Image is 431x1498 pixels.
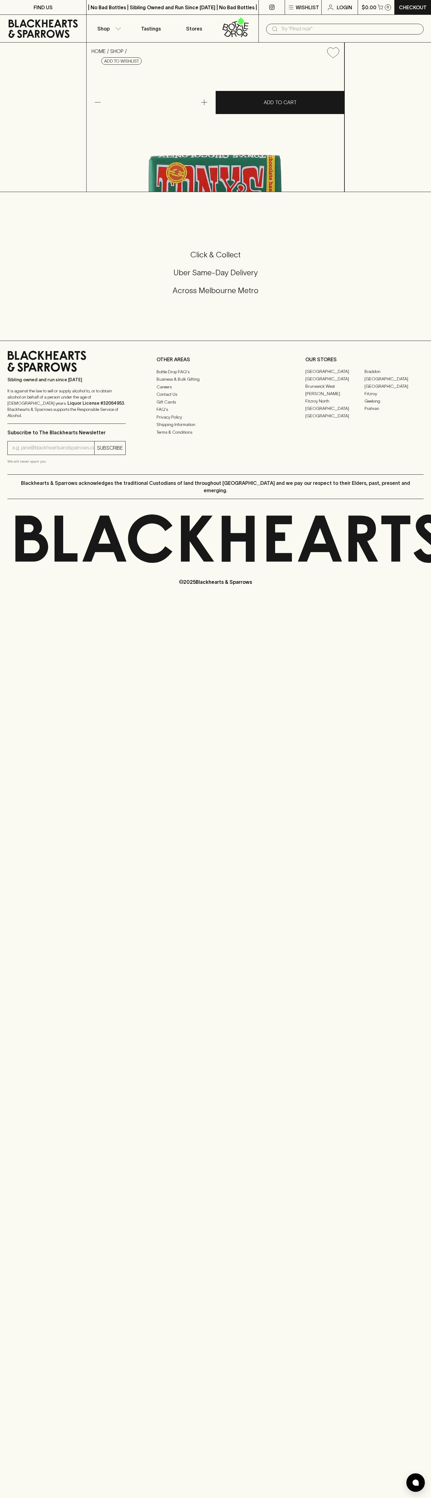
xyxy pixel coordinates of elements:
a: [GEOGRAPHIC_DATA] [305,405,364,412]
a: Fitzroy North [305,398,364,405]
p: Subscribe to The Blackhearts Newsletter [7,429,126,436]
p: It is against the law to sell or supply alcohol to, or to obtain alcohol on behalf of a person un... [7,388,126,419]
p: Shop [97,25,110,32]
a: [GEOGRAPHIC_DATA] [305,368,364,375]
a: Shipping Information [157,421,275,428]
a: Tastings [129,15,173,42]
button: SUBSCRIBE [95,441,125,455]
p: Blackhearts & Sparrows acknowledges the traditional Custodians of land throughout [GEOGRAPHIC_DAT... [12,479,419,494]
a: Careers [157,383,275,391]
p: Login [337,4,352,11]
a: Bottle Drop FAQ's [157,368,275,375]
a: Gift Cards [157,398,275,406]
a: [PERSON_NAME] [305,390,364,398]
a: Braddon [364,368,424,375]
a: HOME [91,48,106,54]
a: Contact Us [157,391,275,398]
h5: Across Melbourne Metro [7,285,424,296]
p: Stores [186,25,202,32]
a: [GEOGRAPHIC_DATA] [364,375,424,383]
button: ADD TO CART [216,91,344,114]
p: $0.00 [362,4,376,11]
img: bubble-icon [413,1480,419,1486]
p: Sibling owned and run since [DATE] [7,377,126,383]
h5: Click & Collect [7,250,424,260]
a: [GEOGRAPHIC_DATA] [305,375,364,383]
p: Checkout [399,4,427,11]
div: Call to action block [7,225,424,328]
a: Brunswick West [305,383,364,390]
p: OTHER AREAS [157,356,275,363]
input: e.g. jane@blackheartsandsparrows.com.au [12,443,94,453]
h5: Uber Same-Day Delivery [7,268,424,278]
img: 80123.png [87,63,344,192]
a: Geelong [364,398,424,405]
p: SUBSCRIBE [97,444,123,452]
p: FIND US [34,4,53,11]
a: [GEOGRAPHIC_DATA] [305,412,364,420]
a: Fitzroy [364,390,424,398]
strong: Liquor License #32064953 [67,401,124,406]
p: 0 [387,6,389,9]
input: Try "Pinot noir" [281,24,419,34]
p: We will never spam you [7,458,126,465]
a: Terms & Conditions [157,428,275,436]
button: Add to wishlist [101,57,142,65]
p: Wishlist [296,4,319,11]
a: [GEOGRAPHIC_DATA] [364,383,424,390]
a: Stores [173,15,216,42]
button: Shop [87,15,130,42]
a: FAQ's [157,406,275,413]
a: Business & Bulk Gifting [157,376,275,383]
p: Tastings [141,25,161,32]
button: Add to wishlist [325,45,342,61]
p: ADD TO CART [264,99,297,106]
p: OUR STORES [305,356,424,363]
a: Privacy Policy [157,413,275,421]
a: SHOP [110,48,124,54]
a: Prahran [364,405,424,412]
